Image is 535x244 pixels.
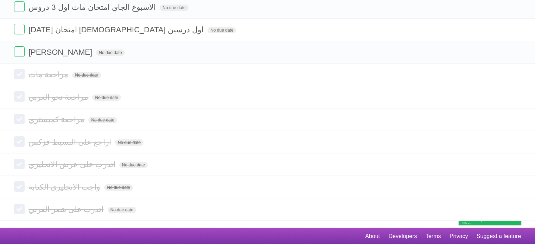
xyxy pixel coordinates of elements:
a: Developers [388,230,417,243]
span: مراجعة نحو العربي [28,93,90,101]
span: No due date [119,162,148,168]
label: Done [14,1,25,12]
span: No due date [88,117,117,123]
a: Terms [426,230,441,243]
span: No due date [160,5,188,11]
label: Done [14,69,25,79]
span: No due date [72,72,101,78]
label: Done [14,204,25,214]
span: No due date [92,94,121,101]
a: Privacy [450,230,468,243]
label: Done [14,46,25,57]
label: Done [14,136,25,147]
span: واجب الانجليزي الكتابة [28,183,102,191]
label: Done [14,91,25,102]
span: [DATE] امتحان [DEMOGRAPHIC_DATA] اول درسين [28,25,205,34]
span: مراجعة كميستري [28,115,86,124]
span: اراجع على البسيط فزكس [28,138,113,146]
span: مراجعة ماث [28,70,70,79]
span: No due date [115,139,144,146]
label: Done [14,159,25,169]
span: Buy me a coffee [473,212,517,225]
span: No due date [208,27,236,33]
a: Suggest a feature [477,230,521,243]
span: No due date [96,50,125,56]
span: الاسبوع الجاي امتحان ماث اول 3 دروس [28,3,158,12]
label: Done [14,181,25,192]
span: اتدرب على عرض الانجليزي [28,160,117,169]
a: About [365,230,380,243]
span: اتدرب على شعر العربي [28,205,105,214]
label: Done [14,24,25,34]
label: Done [14,114,25,124]
span: [PERSON_NAME] [28,48,94,57]
span: No due date [104,184,133,191]
span: No due date [108,207,136,213]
